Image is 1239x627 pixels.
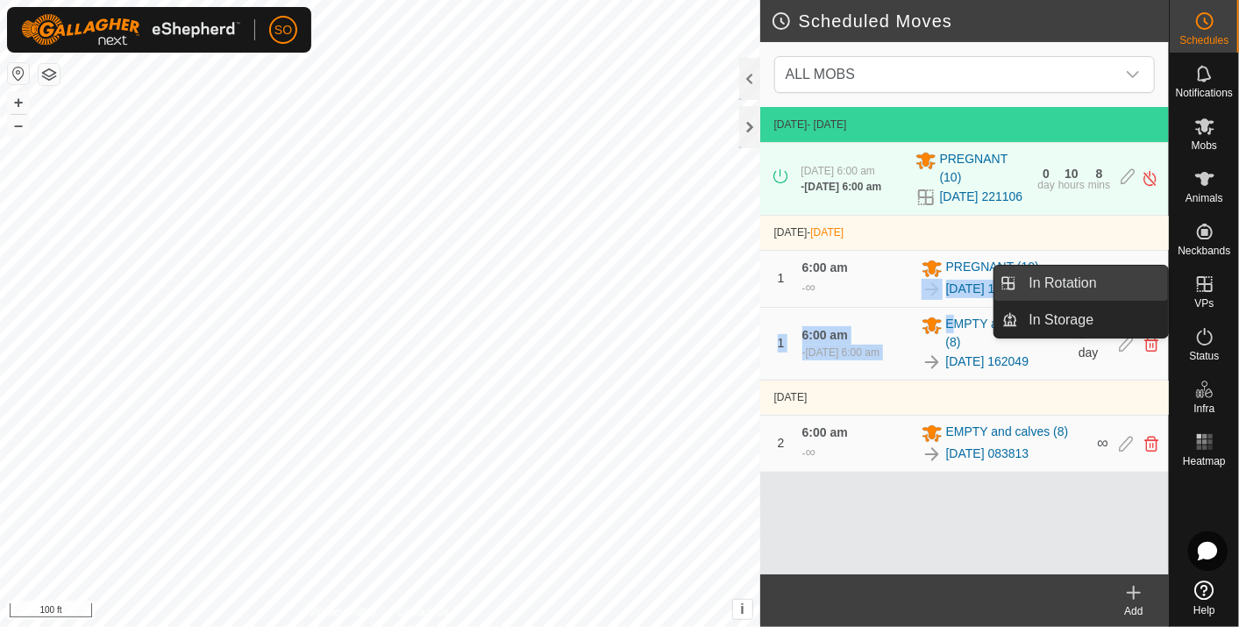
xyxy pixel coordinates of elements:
span: [DATE] [774,118,808,131]
div: 8 [1096,167,1103,180]
span: PREGNANT (10) [940,150,1028,187]
span: 1 day [1079,327,1099,360]
span: - [808,226,844,239]
img: To [922,352,943,373]
span: ALL MOBS [786,67,855,82]
span: ALL MOBS [779,57,1115,92]
span: ∞ [1097,434,1108,452]
button: Map Layers [39,64,60,85]
li: In Rotation [994,266,1168,301]
span: PREGNANT (10) [946,258,1039,279]
span: Animals [1186,193,1223,203]
span: [DATE] [774,391,808,403]
div: - [802,277,815,298]
span: VPs [1194,298,1214,309]
li: In Storage [994,303,1168,338]
span: 6:00 am [802,328,848,342]
span: 6:00 am [802,425,848,439]
button: – [8,115,29,136]
span: Heatmap [1183,456,1226,467]
a: Privacy Policy [310,604,376,620]
span: 1 [778,271,785,285]
h2: Scheduled Moves [771,11,1169,32]
div: - [802,345,879,360]
div: day [1038,180,1055,190]
div: mins [1088,180,1110,190]
img: Gallagher Logo [21,14,240,46]
span: In Storage [1029,310,1094,331]
span: [DATE] 6:00 am [806,346,879,359]
a: In Storage [1019,303,1169,338]
span: Help [1193,605,1215,616]
span: 1 [778,336,785,350]
img: To [922,279,943,300]
div: 0 [1043,167,1050,180]
span: ∞ [806,280,815,295]
div: - [802,442,815,463]
span: EMPTY and calves (8) [946,315,1069,352]
span: [DATE] 6:00 am [801,165,875,177]
a: Contact Us [397,604,449,620]
span: Neckbands [1178,246,1230,256]
button: + [8,92,29,113]
span: [DATE] [774,226,808,239]
a: [DATE] 221106 [940,188,1023,206]
img: To [922,444,943,465]
div: dropdown trigger [1115,57,1150,92]
div: hours [1058,180,1085,190]
span: SO [274,21,292,39]
a: In Rotation [1019,266,1169,301]
a: [DATE] 162049 [946,353,1029,371]
span: Status [1189,351,1219,361]
span: 6:00 am [802,260,848,274]
span: In Rotation [1029,273,1097,294]
div: - [801,179,882,195]
button: i [733,600,752,619]
button: Reset Map [8,63,29,84]
span: - [DATE] [808,118,847,131]
span: Mobs [1192,140,1217,151]
a: [DATE] 083813 [946,445,1029,463]
span: [DATE] 6:00 am [805,181,882,193]
a: Help [1170,574,1239,623]
span: 2 [778,436,785,450]
span: [DATE] [811,226,844,239]
span: EMPTY and calves (8) [946,423,1069,444]
div: 10 [1065,167,1079,180]
span: Infra [1193,403,1214,414]
span: Schedules [1179,35,1228,46]
span: ∞ [806,445,815,460]
img: Turn off schedule move [1142,169,1158,188]
div: Add [1099,603,1169,619]
a: [DATE] 165805 [946,280,1029,298]
span: Notifications [1176,88,1233,98]
span: i [740,602,744,616]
